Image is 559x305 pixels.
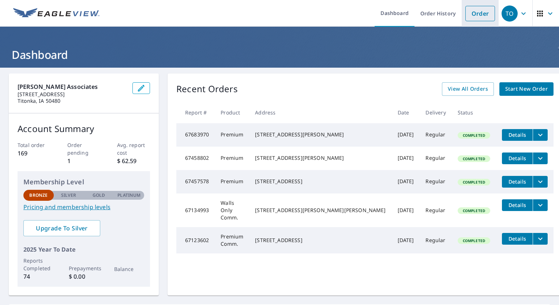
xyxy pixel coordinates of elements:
[176,123,215,147] td: 67683970
[533,233,548,245] button: filesDropdownBtn-67123602
[502,233,533,245] button: detailsBtn-67123602
[117,192,140,199] p: Platinum
[18,141,51,149] p: Total order
[392,193,420,227] td: [DATE]
[420,123,451,147] td: Regular
[533,152,548,164] button: filesDropdownBtn-67458802
[506,202,528,208] span: Details
[533,129,548,141] button: filesDropdownBtn-67683970
[18,98,127,104] p: Titonka, IA 50480
[69,264,99,272] p: Prepayments
[114,265,145,273] p: Balance
[420,193,451,227] td: Regular
[176,102,215,123] th: Report #
[255,207,386,214] div: [STREET_ADDRESS][PERSON_NAME][PERSON_NAME]
[29,192,48,199] p: Bronze
[533,199,548,211] button: filesDropdownBtn-67134993
[176,170,215,193] td: 67457578
[505,84,548,94] span: Start New Order
[392,147,420,170] td: [DATE]
[249,102,391,123] th: Address
[176,227,215,253] td: 67123602
[502,176,533,188] button: detailsBtn-67457578
[61,192,76,199] p: Silver
[215,147,249,170] td: Premium
[502,5,518,22] div: TO
[420,170,451,193] td: Regular
[255,237,386,244] div: [STREET_ADDRESS]
[502,129,533,141] button: detailsBtn-67683970
[448,84,488,94] span: View All Orders
[458,208,489,213] span: Completed
[176,193,215,227] td: 67134993
[458,238,489,243] span: Completed
[176,82,238,96] p: Recent Orders
[23,272,54,281] p: 74
[458,156,489,161] span: Completed
[465,6,495,21] a: Order
[9,47,550,62] h1: Dashboard
[18,91,127,98] p: [STREET_ADDRESS]
[215,170,249,193] td: Premium
[176,147,215,170] td: 67458802
[392,102,420,123] th: Date
[255,178,386,185] div: [STREET_ADDRESS]
[458,180,489,185] span: Completed
[69,272,99,281] p: $ 0.00
[215,227,249,253] td: Premium Comm.
[502,152,533,164] button: detailsBtn-67458802
[23,245,144,254] p: 2025 Year To Date
[506,155,528,162] span: Details
[67,141,101,157] p: Order pending
[499,82,554,96] a: Start New Order
[23,203,144,211] a: Pricing and membership levels
[67,157,101,165] p: 1
[23,177,144,187] p: Membership Level
[29,224,94,232] span: Upgrade To Silver
[506,178,528,185] span: Details
[506,235,528,242] span: Details
[533,176,548,188] button: filesDropdownBtn-67457578
[392,227,420,253] td: [DATE]
[420,147,451,170] td: Regular
[452,102,496,123] th: Status
[117,141,150,157] p: Avg. report cost
[23,257,54,272] p: Reports Completed
[506,131,528,138] span: Details
[18,122,150,135] p: Account Summary
[502,199,533,211] button: detailsBtn-67134993
[442,82,494,96] a: View All Orders
[93,192,105,199] p: Gold
[215,102,249,123] th: Product
[420,227,451,253] td: Regular
[392,123,420,147] td: [DATE]
[458,133,489,138] span: Completed
[392,170,420,193] td: [DATE]
[215,123,249,147] td: Premium
[117,157,150,165] p: $ 62.59
[13,8,100,19] img: EV Logo
[255,154,386,162] div: [STREET_ADDRESS][PERSON_NAME]
[23,220,100,236] a: Upgrade To Silver
[255,131,386,138] div: [STREET_ADDRESS][PERSON_NAME]
[18,149,51,158] p: 169
[215,193,249,227] td: Walls Only Comm.
[420,102,451,123] th: Delivery
[18,82,127,91] p: [PERSON_NAME] Associates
